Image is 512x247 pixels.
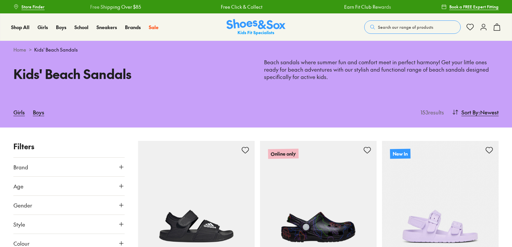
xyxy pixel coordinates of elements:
button: Search our range of products [364,20,461,34]
span: Age [13,182,23,190]
a: Boys [56,24,66,31]
span: Sort By [461,108,478,116]
span: Gender [13,201,32,209]
span: Sneakers [97,24,117,30]
span: School [74,24,88,30]
button: Sort By:Newest [452,105,499,119]
button: Gender [13,196,125,215]
a: Home [13,46,26,53]
a: Free Shipping Over $85 [89,3,140,10]
a: School [74,24,88,31]
a: Store Finder [13,1,45,13]
span: Store Finder [21,4,45,10]
a: Earn Fit Club Rewards [343,3,390,10]
span: : Newest [478,108,499,116]
a: Girls [38,24,48,31]
span: Search our range of products [378,24,433,30]
a: Free Click & Collect [219,3,261,10]
span: Book a FREE Expert Fitting [449,4,499,10]
a: Sneakers [97,24,117,31]
span: Boys [56,24,66,30]
a: Brands [125,24,141,31]
span: Girls [38,24,48,30]
span: Style [13,220,25,228]
h1: Kids' Beach Sandals [13,64,248,83]
a: Shop All [11,24,29,31]
a: Boys [33,105,44,119]
a: Girls [13,105,25,119]
p: Online only [268,149,299,159]
div: > [13,46,499,53]
button: Brand [13,158,125,176]
a: Shoes & Sox [227,19,285,35]
span: Shop All [11,24,29,30]
p: New In [390,149,410,159]
p: Beach sandals where summer fun and comfort meet in perfect harmony! Get your little ones ready fo... [264,59,499,81]
a: Book a FREE Expert Fitting [441,1,499,13]
span: Kids' Beach Sandals [34,46,78,53]
span: Brand [13,163,28,171]
p: Filters [13,141,125,152]
img: SNS_Logo_Responsive.svg [227,19,285,35]
a: Sale [149,24,158,31]
button: Age [13,177,125,195]
button: Style [13,215,125,234]
p: 153 results [418,108,444,116]
span: Sale [149,24,158,30]
span: Brands [125,24,141,30]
